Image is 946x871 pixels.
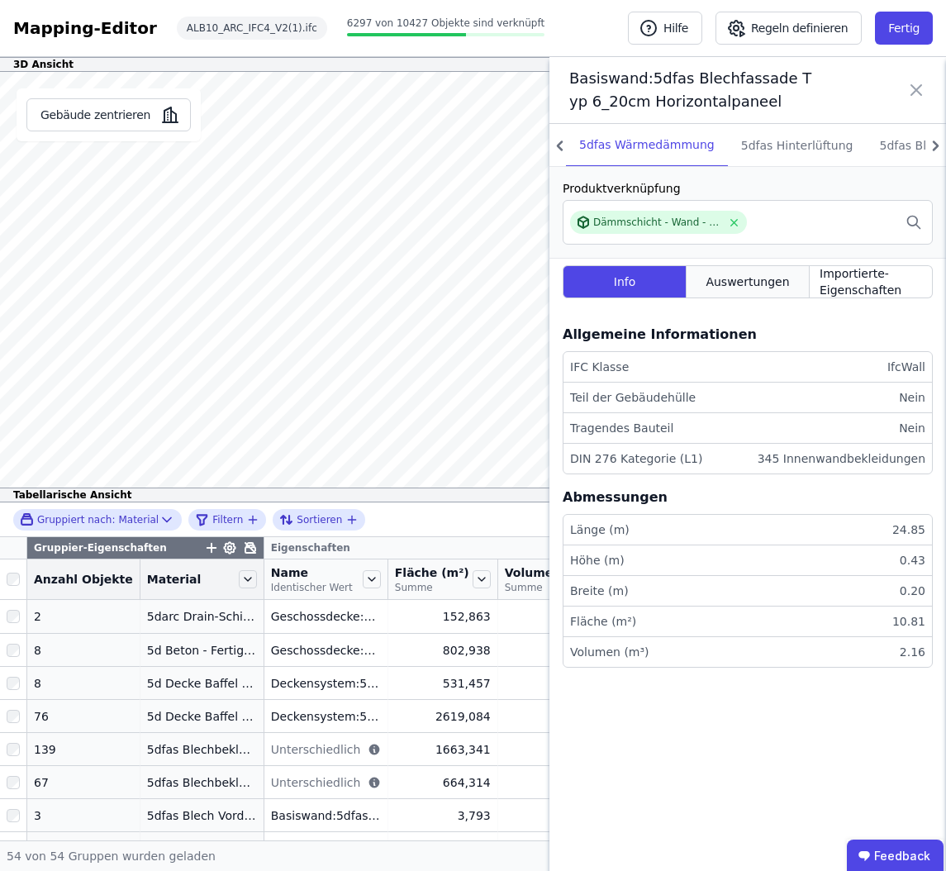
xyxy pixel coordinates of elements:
[505,608,615,625] div: 3,057
[505,675,615,692] div: 95,662
[395,774,491,791] div: 664,314
[570,450,702,467] div: DIN 276 Kategorie (L1)
[271,642,381,659] div: Geschossdecke:5d_Radweg
[271,708,381,725] div: Deckensystem:5dab ME Decke-Lamellendecke h=25,5cm a=33,75cm
[505,581,593,594] span: Summe
[395,642,491,659] div: 802,938
[147,774,257,791] div: 5dfas Blechbekleidung Horizontalpaneel
[271,774,361,791] span: Unterschiedlich
[271,564,353,581] span: Name
[395,608,491,625] div: 152,863
[34,774,133,791] div: 67
[34,807,133,824] div: 3
[728,124,867,166] div: 5dfas Hinterlüftung
[271,807,381,824] div: Basiswand:5dfas_VORDACH HOF
[395,807,491,824] div: 3,793
[34,675,133,692] div: 8
[395,581,469,594] span: Summe
[271,675,381,692] div: Deckensystem:5dab ME Decke-Lamellendecke h=25,5cm a=22,5cm
[395,564,469,581] span: Fläche (m²)
[563,180,933,197] div: Produktverknüpfung
[34,608,133,625] div: 2
[279,510,359,530] button: Sortieren
[505,708,615,725] div: 471,435
[34,741,133,758] div: 139
[177,17,327,40] div: ALB10_ARC_IFC4_V2(1).ifc
[505,741,615,758] div: 33,031
[875,12,933,45] button: Fertig
[34,571,133,588] span: Anzahl Objekte
[628,12,702,45] button: Hilfe
[147,608,257,625] div: 5darc Drain-Schicht
[570,420,673,436] div: Tragendes Bauteil
[505,774,615,791] div: 13,286
[892,420,925,436] div: Nein
[147,741,257,758] div: 5dfas Blechbekleidung
[13,17,157,40] div: Mapping-Editor
[614,274,636,290] span: Info
[505,642,615,659] div: 115,619
[20,512,159,526] div: Material
[563,325,757,345] div: Allgemeine Informationen
[570,359,629,375] div: IFC Klasse
[563,488,668,507] div: Abmessungen
[271,741,361,758] span: Unterschiedlich
[706,274,789,290] span: Auswertungen
[271,608,381,625] div: Geschossdecke:5dab Bodenbelag 13cm
[505,564,593,581] span: Volumen (m³)
[820,265,922,298] span: Importierte-Eigenschaften
[34,642,133,659] div: 8
[147,708,257,725] div: 5d Decke Baffel 337,5mm RG
[395,708,491,725] div: 2619,084
[347,17,544,29] span: 6297 von 10427 Objekte sind verknüpft
[569,67,817,113] span: Basiswand:5dfas Blechfassade Typ 6_20cm Horizontalpaneel
[570,389,696,406] div: Teil der Gebäudehülle
[147,571,202,588] span: Material
[566,124,728,166] div: 5dfas Wärmedämmung
[34,708,133,725] div: 76
[395,675,491,692] div: 531,457
[715,12,862,45] button: Regeln definieren
[26,98,191,131] button: Gebäude zentrieren
[147,675,257,692] div: 5d Decke Baffel 225mm 3.OG
[13,58,74,71] span: 3D Ansicht
[212,513,243,526] span: Filtern
[13,488,131,502] span: Tabellarische Ansicht
[297,513,342,526] span: Sortieren
[34,541,167,554] span: Gruppier-Eigenschaften
[751,450,925,467] div: 345 Innenwandbekleidungen
[395,741,491,758] div: 1663,341
[147,807,257,824] div: 5dfas Blech Vordach
[593,216,721,229] div: Dämmschicht - Wand - innen - Mineralwolle
[881,359,925,375] div: IfcWall
[147,642,257,659] div: 5d Beton - Fertigteil
[271,581,353,594] span: Identischer Wert
[505,807,615,824] div: 0,114
[37,513,115,526] span: Gruppiert nach:
[195,510,259,530] button: filter_by
[271,541,350,554] span: Eigenschaften
[892,389,925,406] div: Nein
